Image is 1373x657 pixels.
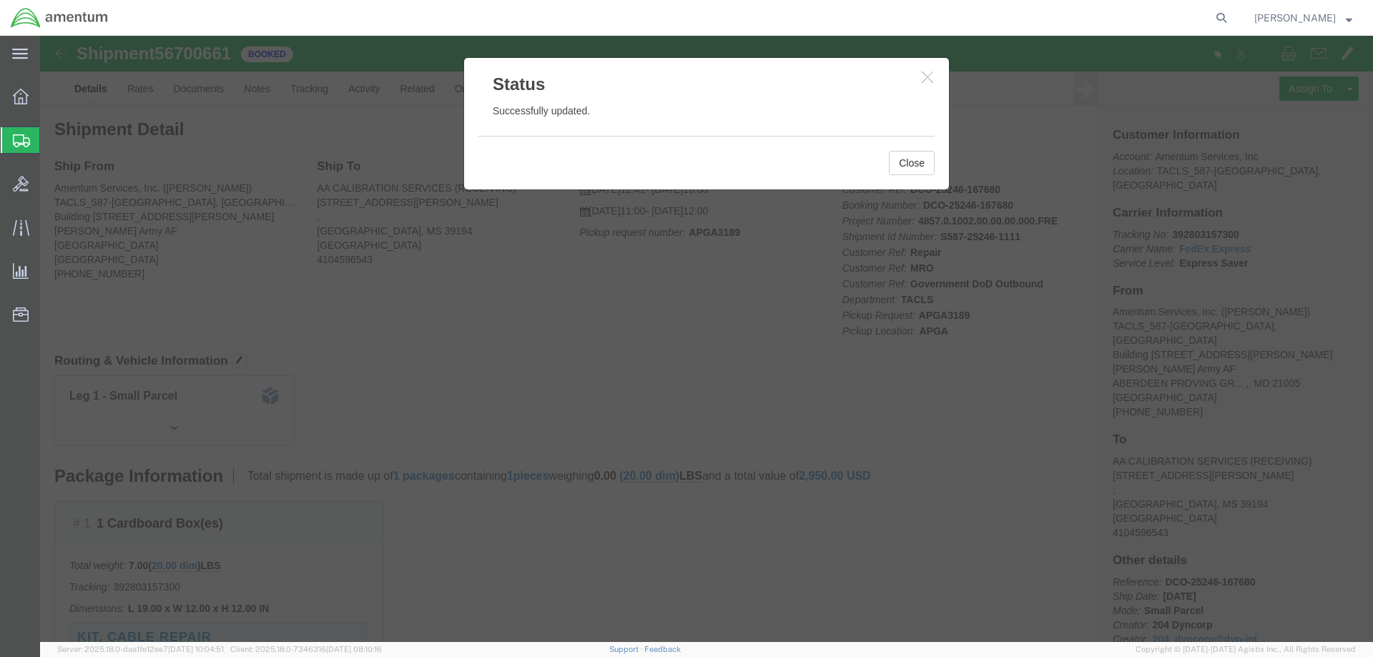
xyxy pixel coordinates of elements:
button: [PERSON_NAME] [1254,9,1353,26]
span: [DATE] 10:04:51 [168,645,224,653]
a: Support [609,645,645,653]
a: Feedback [644,645,681,653]
img: logo [10,7,109,29]
span: Server: 2025.18.0-daa1fe12ee7 [57,645,224,653]
span: Client: 2025.18.0-7346316 [230,645,382,653]
span: Copyright © [DATE]-[DATE] Agistix Inc., All Rights Reserved [1136,643,1356,656]
iframe: FS Legacy Container [40,36,1373,642]
span: Kevin Laarz [1254,10,1336,26]
span: [DATE] 08:10:16 [326,645,382,653]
